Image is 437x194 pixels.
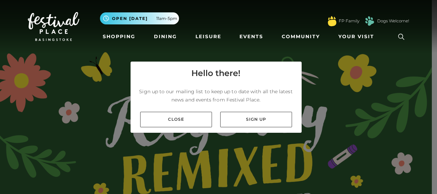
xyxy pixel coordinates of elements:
[100,30,138,43] a: Shopping
[156,15,177,22] span: 11am-5pm
[28,12,79,41] img: Festival Place Logo
[237,30,266,43] a: Events
[136,87,296,104] p: Sign up to our mailing list to keep up to date with all the latest news and events from Festival ...
[151,30,180,43] a: Dining
[338,33,374,40] span: Your Visit
[140,112,212,127] a: Close
[339,18,359,24] a: FP Family
[193,30,224,43] a: Leisure
[100,12,179,24] button: Open [DATE] 11am-5pm
[220,112,292,127] a: Sign up
[279,30,323,43] a: Community
[112,15,148,22] span: Open [DATE]
[191,67,240,79] h4: Hello there!
[336,30,380,43] a: Your Visit
[377,18,409,24] a: Dogs Welcome!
